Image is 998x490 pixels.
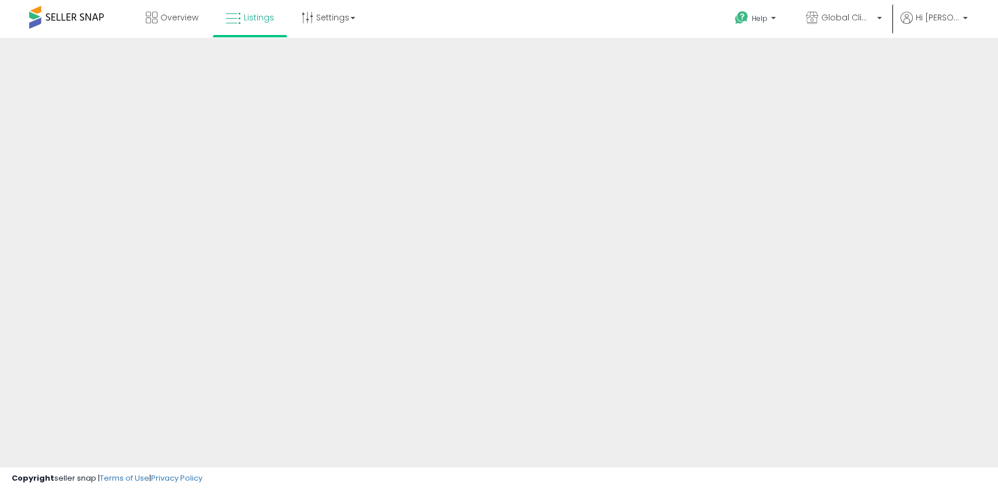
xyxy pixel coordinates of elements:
[901,12,968,38] a: Hi [PERSON_NAME]
[821,12,874,23] span: Global Climate Alliance
[726,2,787,38] a: Help
[752,13,768,23] span: Help
[916,12,960,23] span: Hi [PERSON_NAME]
[12,473,54,484] strong: Copyright
[734,10,749,25] i: Get Help
[244,12,274,23] span: Listings
[160,12,198,23] span: Overview
[100,473,149,484] a: Terms of Use
[151,473,202,484] a: Privacy Policy
[12,473,202,484] div: seller snap | |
